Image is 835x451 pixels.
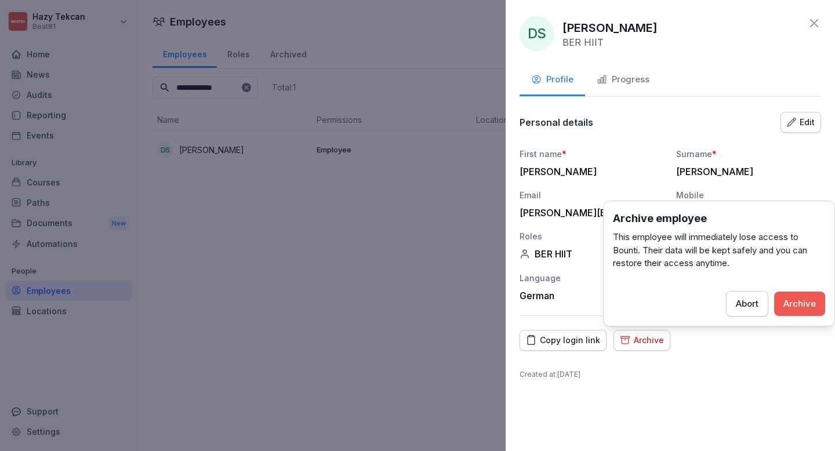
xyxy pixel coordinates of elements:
[774,292,825,316] button: Archive
[783,297,816,310] div: Archive
[676,166,815,177] div: [PERSON_NAME]
[780,112,821,133] button: Edit
[520,166,659,177] div: [PERSON_NAME]
[520,290,665,301] div: German
[562,19,658,37] p: [PERSON_NAME]
[676,189,821,201] div: Mobile
[620,334,664,347] div: Archive
[520,248,665,260] div: BER HIIT
[613,231,825,270] p: This employee will immediately lose access to Bounti. Their data will be kept safely and you can ...
[520,369,821,380] p: Created at : [DATE]
[597,73,649,86] div: Progress
[520,207,659,219] div: [PERSON_NAME][EMAIL_ADDRESS][PERSON_NAME][DOMAIN_NAME]
[562,37,604,48] p: BER HIIT
[520,148,665,160] div: First name
[520,189,665,201] div: Email
[520,16,554,51] div: DS
[613,210,825,226] h3: Archive employee
[585,65,661,96] button: Progress
[676,148,821,160] div: Surname
[520,117,593,128] p: Personal details
[726,291,768,317] button: Abort
[736,297,758,310] div: Abort
[520,272,665,284] div: Language
[787,116,815,129] div: Edit
[520,330,607,351] button: Copy login link
[520,65,585,96] button: Profile
[526,334,600,347] div: Copy login link
[520,230,665,242] div: Roles
[531,73,573,86] div: Profile
[613,330,670,351] button: Archive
